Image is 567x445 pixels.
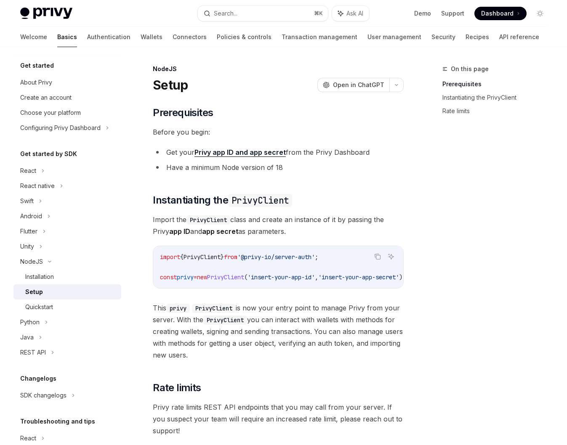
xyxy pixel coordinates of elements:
[20,27,47,47] a: Welcome
[153,381,201,395] span: Rate limits
[173,27,207,47] a: Connectors
[20,332,34,342] div: Java
[315,273,318,281] span: ,
[217,27,272,47] a: Policies & controls
[20,77,52,87] div: About Privy
[372,251,383,262] button: Copy the contents from the code block
[367,27,421,47] a: User management
[20,123,101,133] div: Configuring Privy Dashboard
[386,251,397,262] button: Ask AI
[333,81,384,89] span: Open in ChatGPT
[237,253,315,261] span: '@privy-io/server-auth'
[20,108,81,118] div: Choose your platform
[20,196,34,206] div: Swift
[221,253,224,261] span: }
[177,273,194,281] span: privy
[442,91,554,104] a: Instantiating the PrivyClient
[13,75,121,90] a: About Privy
[20,347,46,358] div: REST API
[166,304,190,313] code: privy
[499,27,539,47] a: API reference
[414,9,431,18] a: Demo
[203,315,247,325] code: PrivyClient
[198,6,327,21] button: Search...⌘K
[153,214,404,237] span: Import the class and create an instance of it by passing the Privy and as parameters.
[25,287,43,297] div: Setup
[153,146,404,158] li: Get your from the Privy Dashboard
[192,304,236,313] code: PrivyClient
[153,162,404,173] li: Have a minimum Node version of 18
[244,273,248,281] span: (
[466,27,489,47] a: Recipes
[20,373,56,384] h5: Changelogs
[451,64,489,74] span: On this page
[20,8,72,19] img: light logo
[442,77,554,91] a: Prerequisites
[184,253,221,261] span: PrivyClient
[13,90,121,105] a: Create an account
[13,269,121,284] a: Installation
[318,273,399,281] span: 'insert-your-app-secret'
[20,93,72,103] div: Create an account
[20,433,36,443] div: React
[197,273,207,281] span: new
[25,302,53,312] div: Quickstart
[20,416,95,426] h5: Troubleshooting and tips
[160,273,177,281] span: const
[224,253,237,261] span: from
[13,284,121,299] a: Setup
[153,193,292,207] span: Instantiating the
[13,105,121,120] a: Choose your platform
[141,27,162,47] a: Wallets
[194,273,197,281] span: =
[57,27,77,47] a: Basics
[153,65,404,73] div: NodeJS
[25,272,54,282] div: Installation
[20,226,37,236] div: Flutter
[153,401,404,437] span: Privy rate limits REST API endpoints that you may call from your server. If you suspect your team...
[20,257,43,267] div: NodeJS
[282,27,357,47] a: Transaction management
[481,9,514,18] span: Dashboard
[315,253,318,261] span: ;
[20,61,54,71] h5: Get started
[20,211,42,221] div: Android
[474,7,527,20] a: Dashboard
[160,253,180,261] span: import
[20,390,67,400] div: SDK changelogs
[399,273,406,281] span: );
[194,148,286,157] a: Privy app ID and app secret
[442,104,554,118] a: Rate limits
[180,253,184,261] span: {
[533,7,547,20] button: Toggle dark mode
[332,6,369,21] button: Ask AI
[314,10,323,17] span: ⌘ K
[202,227,238,236] strong: app secret
[153,302,404,361] span: This is now your entry point to manage Privy from your server. With the you can interact with wal...
[346,9,363,18] span: Ask AI
[20,166,36,176] div: React
[228,194,292,207] code: PrivyClient
[186,215,230,225] code: PrivyClient
[169,227,190,236] strong: app ID
[20,181,55,191] div: React native
[13,299,121,315] a: Quickstart
[317,78,389,92] button: Open in ChatGPT
[20,241,34,252] div: Unity
[207,273,244,281] span: PrivyClient
[153,77,188,93] h1: Setup
[248,273,315,281] span: 'insert-your-app-id'
[20,149,77,159] h5: Get started by SDK
[431,27,455,47] a: Security
[214,8,237,19] div: Search...
[20,317,40,327] div: Python
[153,126,404,138] span: Before you begin:
[87,27,130,47] a: Authentication
[441,9,464,18] a: Support
[153,106,213,119] span: Prerequisites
